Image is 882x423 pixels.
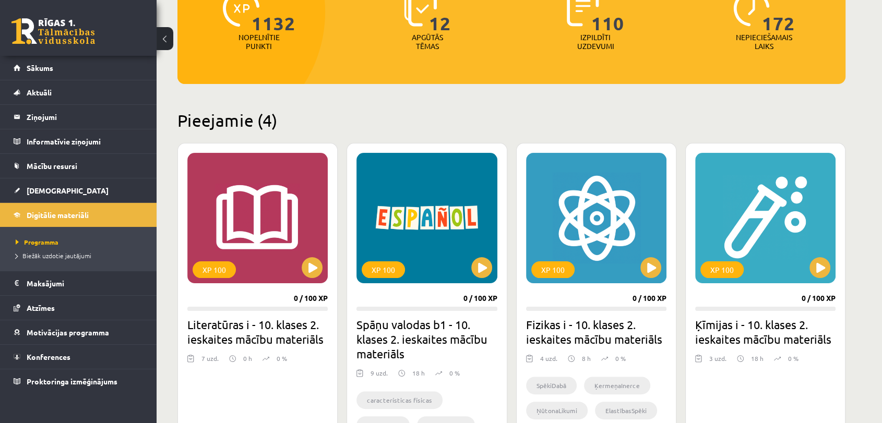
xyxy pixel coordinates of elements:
[14,154,144,178] a: Mācību resursi
[14,320,144,344] a: Motivācijas programma
[531,261,575,278] div: XP 100
[14,296,144,320] a: Atzīmes
[14,129,144,153] a: Informatīvie ziņojumi
[362,261,405,278] div: XP 100
[356,317,497,361] h2: Spāņu valodas b1 - 10. klases 2. ieskaites mācību materiāls
[356,391,443,409] li: características físicas
[788,354,798,363] p: 0 %
[14,271,144,295] a: Maksājumi
[751,354,764,363] p: 18 h
[584,377,650,394] li: ĶermeņaInerce
[243,354,252,363] p: 0 h
[540,354,557,369] div: 4 uzd.
[16,238,58,246] span: Programma
[526,402,588,419] li: ŅūtonaLikumi
[736,33,792,51] p: Nepieciešamais laiks
[412,368,425,378] p: 18 h
[27,210,89,220] span: Digitālie materiāli
[239,33,280,51] p: Nopelnītie punkti
[201,354,219,369] div: 7 uzd.
[14,56,144,80] a: Sākums
[193,261,236,278] div: XP 100
[615,354,626,363] p: 0 %
[14,80,144,104] a: Aktuāli
[595,402,657,419] li: ElastībasSpēki
[695,317,836,346] h2: Ķīmijas i - 10. klases 2. ieskaites mācību materiāls
[27,88,52,97] span: Aktuāli
[27,271,144,295] legend: Maksājumi
[27,186,109,195] span: [DEMOGRAPHIC_DATA]
[16,251,146,260] a: Biežāk uzdotie jautājumi
[16,251,91,260] span: Biežāk uzdotie jautājumi
[14,203,144,227] a: Digitālie materiāli
[27,328,109,337] span: Motivācijas programma
[187,317,328,346] h2: Literatūras i - 10. klases 2. ieskaites mācību materiāls
[14,345,144,369] a: Konferences
[277,354,287,363] p: 0 %
[575,33,616,51] p: Izpildīti uzdevumi
[27,377,117,386] span: Proktoringa izmēģinājums
[407,33,448,51] p: Apgūtās tēmas
[27,105,144,129] legend: Ziņojumi
[371,368,388,384] div: 9 uzd.
[14,369,144,393] a: Proktoringa izmēģinājums
[27,161,77,171] span: Mācību resursi
[709,354,726,369] div: 3 uzd.
[16,237,146,247] a: Programma
[177,110,845,130] h2: Pieejamie (4)
[27,352,70,361] span: Konferences
[582,354,591,363] p: 8 h
[27,303,55,312] span: Atzīmes
[14,178,144,202] a: [DEMOGRAPHIC_DATA]
[526,317,666,346] h2: Fizikas i - 10. klases 2. ieskaites mācību materiāls
[11,18,95,44] a: Rīgas 1. Tālmācības vidusskola
[700,261,744,278] div: XP 100
[449,368,460,378] p: 0 %
[27,63,53,72] span: Sākums
[27,129,144,153] legend: Informatīvie ziņojumi
[14,105,144,129] a: Ziņojumi
[526,377,577,394] li: SpēkiDabā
